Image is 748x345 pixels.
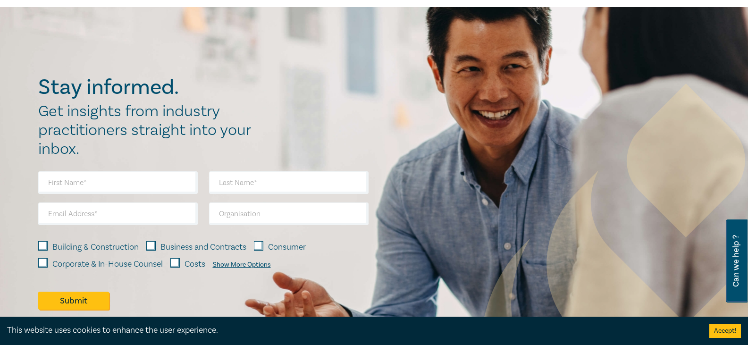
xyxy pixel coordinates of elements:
[209,171,369,194] input: Last Name*
[52,241,139,253] label: Building & Construction
[185,258,205,270] label: Costs
[709,324,741,338] button: Accept cookies
[52,258,163,270] label: Corporate & In-House Counsel
[7,324,695,337] div: This website uses cookies to enhance the user experience.
[38,292,109,310] button: Submit
[268,241,306,253] label: Consumer
[38,202,198,225] input: Email Address*
[160,241,246,253] label: Business and Contracts
[38,75,261,100] h2: Stay informed.
[209,202,369,225] input: Organisation
[38,171,198,194] input: First Name*
[213,261,271,269] div: Show More Options
[731,225,740,297] span: Can we help ?
[38,102,261,159] h2: Get insights from industry practitioners straight into your inbox.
